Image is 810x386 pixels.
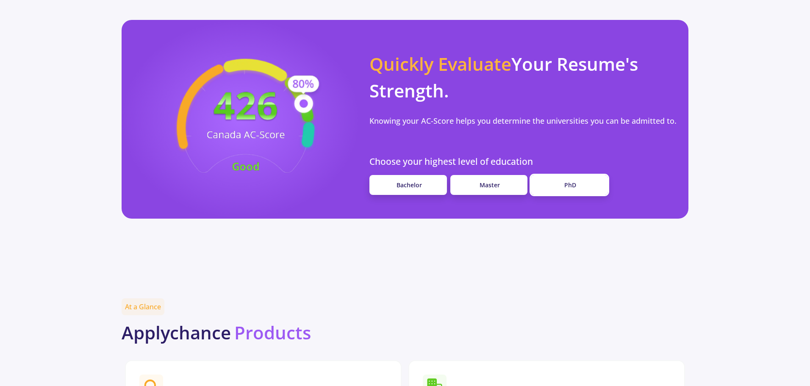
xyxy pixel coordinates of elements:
span: PhD [564,181,576,189]
span: Quickly Evaluate [369,52,511,76]
p: Choose your highest level of education [369,155,678,169]
img: acscore [144,45,347,193]
a: PhD [531,175,608,195]
a: Master [450,175,527,195]
span: Bachelor [397,181,422,189]
a: Bachelor [369,175,447,195]
span: Master [480,181,500,189]
b: Applychance [122,320,231,344]
span: At a Glance [122,298,164,315]
b: Products [234,320,311,344]
p: Knowing your AC-Score helps you determine the universities you can be admitted to. [369,114,677,128]
p: Your Resume's Strength. [369,50,678,104]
